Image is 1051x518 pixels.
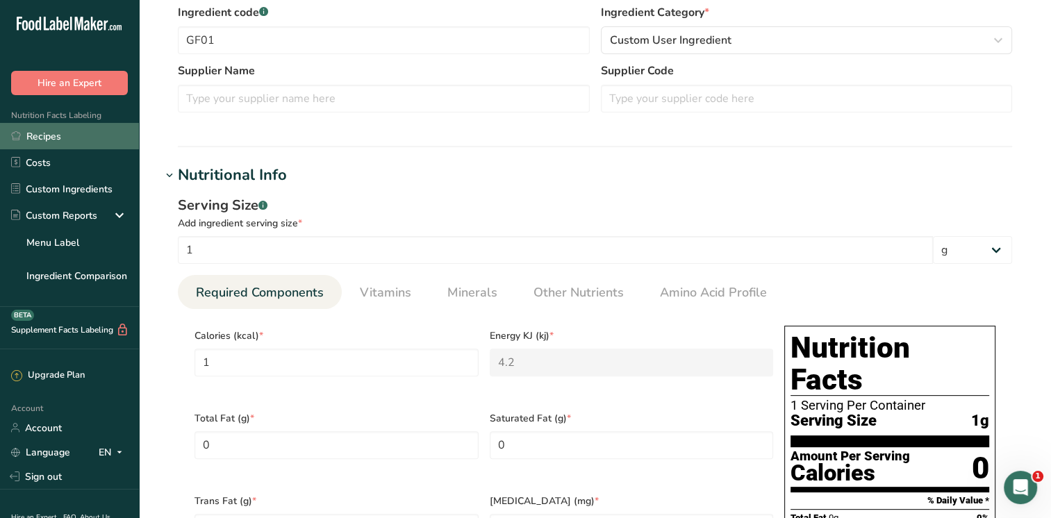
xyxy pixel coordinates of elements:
label: Supplier Name [178,62,590,79]
label: Ingredient code [178,4,590,21]
span: Minerals [447,283,497,302]
div: BETA [11,310,34,321]
div: Add ingredient serving size [178,216,1012,231]
span: Custom User Ingredient [610,32,731,49]
input: Type your supplier code here [601,85,1013,112]
div: Upgrade Plan [11,369,85,383]
button: Hire an Expert [11,71,128,95]
div: Custom Reports [11,208,97,223]
span: Calories (kcal) [195,328,479,343]
span: Required Components [196,283,324,302]
iframe: Intercom live chat [1004,471,1037,504]
span: Serving Size [791,412,877,430]
h1: Nutrition Facts [791,332,989,396]
div: Serving Size [178,195,1012,216]
div: Nutritional Info [178,164,287,187]
span: Trans Fat (g) [195,494,479,508]
span: 1g [971,412,989,430]
label: Supplier Code [601,62,1013,79]
section: % Daily Value * [791,492,989,509]
div: EN [99,444,128,460]
span: 1 [1032,471,1043,482]
span: Vitamins [360,283,411,302]
a: Language [11,440,70,465]
span: Total Fat (g) [195,411,479,426]
div: 1 Serving Per Container [791,399,989,412]
button: Custom User Ingredient [601,26,1013,54]
div: 0 [972,450,989,487]
span: [MEDICAL_DATA] (mg) [490,494,774,508]
span: Saturated Fat (g) [490,411,774,426]
input: Type your supplier name here [178,85,590,112]
input: Type your serving size here [178,236,933,264]
label: Ingredient Category [601,4,1013,21]
div: Amount Per Serving [791,450,910,463]
div: Calories [791,463,910,483]
span: Energy KJ (kj) [490,328,774,343]
span: Other Nutrients [533,283,624,302]
input: Type your ingredient code here [178,26,590,54]
span: Amino Acid Profile [660,283,767,302]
